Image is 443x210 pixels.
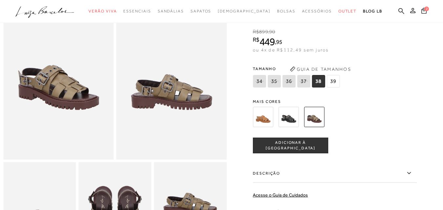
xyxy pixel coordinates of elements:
[253,138,328,153] button: ADICIONAR À [GEOGRAPHIC_DATA]
[363,5,382,17] a: BLOG LB
[363,9,382,13] span: BLOG LB
[297,75,310,87] span: 37
[302,5,332,17] a: noSubCategoriesText
[253,100,417,104] span: Mais cores
[304,107,324,127] img: SANDÁLIA PAPETE TRATORADA EM COURO VERDE TOMILHO DE TIRAS COM ILHOSES
[278,107,299,127] img: SANDÁLIA PAPETE TRATORADA EM COURO PRETO DE TIRAS COM ILHOSES
[259,36,275,48] span: 449
[259,29,268,35] span: 899
[288,64,353,74] button: Guia de Tamanhos
[277,5,295,17] a: noSubCategoriesText
[158,9,184,13] span: Sandálias
[268,29,275,35] i: ,
[89,5,117,17] a: noSubCategoriesText
[424,7,429,11] span: 2
[191,9,211,13] span: Sapatos
[218,9,271,13] span: [DEMOGRAPHIC_DATA]
[123,9,151,13] span: Essenciais
[268,75,281,87] span: 35
[327,75,340,87] span: 39
[338,9,357,13] span: Outlet
[253,75,266,87] span: 34
[269,29,275,35] span: 90
[253,37,259,43] i: R$
[253,140,328,151] span: ADICIONAR À [GEOGRAPHIC_DATA]
[158,5,184,17] a: noSubCategoriesText
[253,164,417,183] label: Descrição
[218,5,271,17] a: noSubCategoriesText
[275,39,282,45] i: ,
[338,5,357,17] a: noSubCategoriesText
[276,38,282,45] span: 95
[253,47,329,52] span: ou 4x de R$112,49 sem juros
[312,75,325,87] span: 38
[253,64,341,74] span: Tamanho
[302,9,332,13] span: Acessórios
[277,9,295,13] span: Bolsas
[253,107,273,127] img: SANDÁLIA PAPETE TRATORADA EM COURO CARAMELO DE TIRAS COM ILHOSES
[123,5,151,17] a: noSubCategoriesText
[253,29,259,35] i: R$
[253,192,308,198] a: Acesse o Guia de Cuidados
[191,5,211,17] a: noSubCategoriesText
[282,75,295,87] span: 36
[419,7,429,16] button: 2
[89,9,117,13] span: Verão Viva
